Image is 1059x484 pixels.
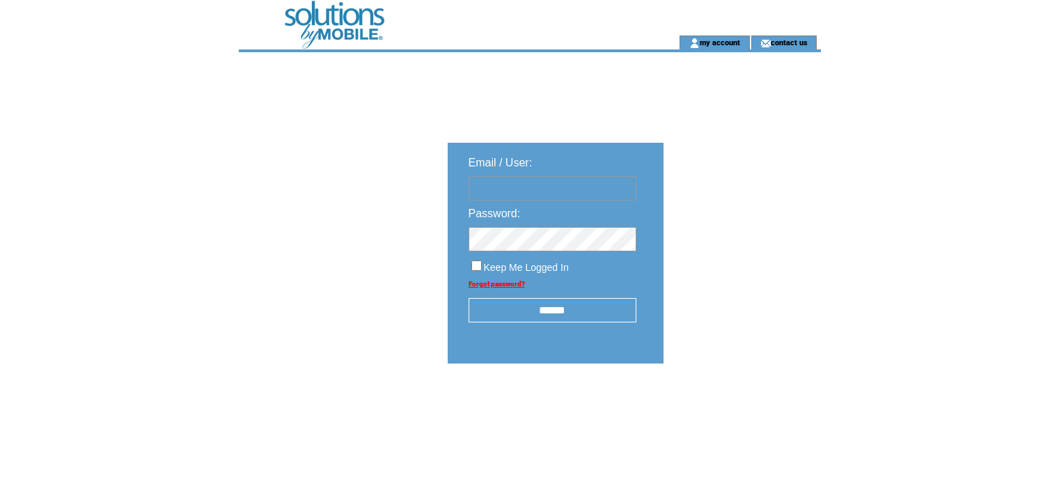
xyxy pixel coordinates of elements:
img: transparent.png [704,398,774,416]
a: my account [700,38,740,47]
span: Email / User: [469,157,533,169]
span: Keep Me Logged In [484,262,569,273]
a: Forgot password? [469,280,525,288]
img: contact_us_icon.gif [760,38,771,49]
img: account_icon.gif [689,38,700,49]
span: Password: [469,208,521,219]
a: contact us [771,38,808,47]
